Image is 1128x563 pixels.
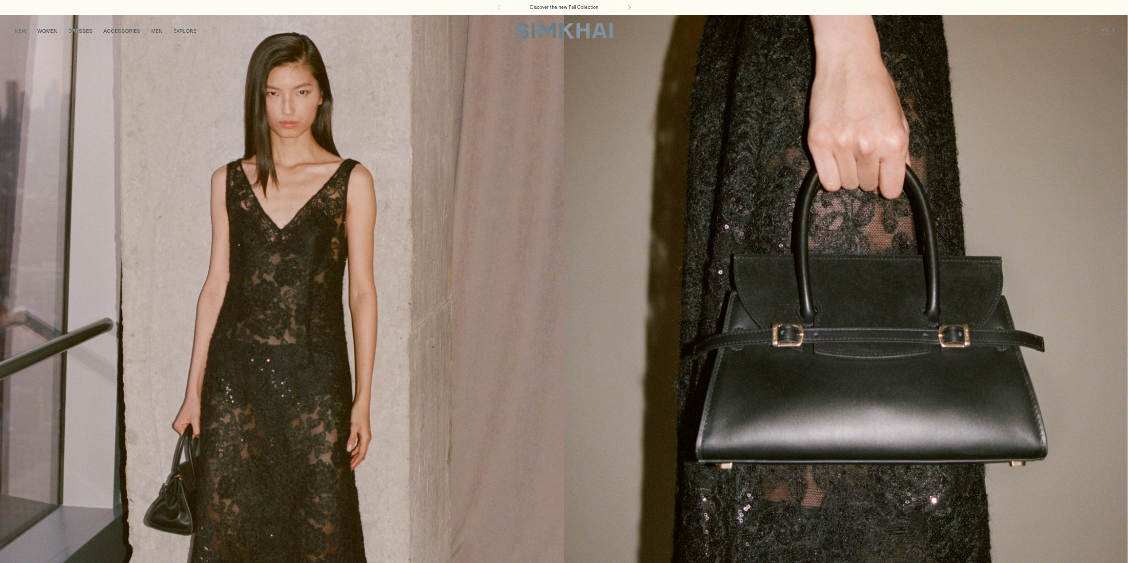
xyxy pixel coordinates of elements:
[1077,22,1095,40] a: Wishlist
[68,21,93,41] a: DRESSES
[37,21,58,41] a: WOMEN
[103,21,141,41] a: ACCESSORIES
[1109,27,1117,35] span: 1
[530,4,598,11] a: Discover the new Fall Collection
[1040,22,1058,40] a: Open search modal
[515,22,613,39] a: SIMKHAI
[1059,22,1077,40] a: Go to the account page
[15,21,27,41] a: NEW
[151,21,163,41] a: MEN
[1014,21,1037,41] button: USD $
[173,21,196,41] a: EXPLORE
[1096,22,1114,40] a: Open cart modal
